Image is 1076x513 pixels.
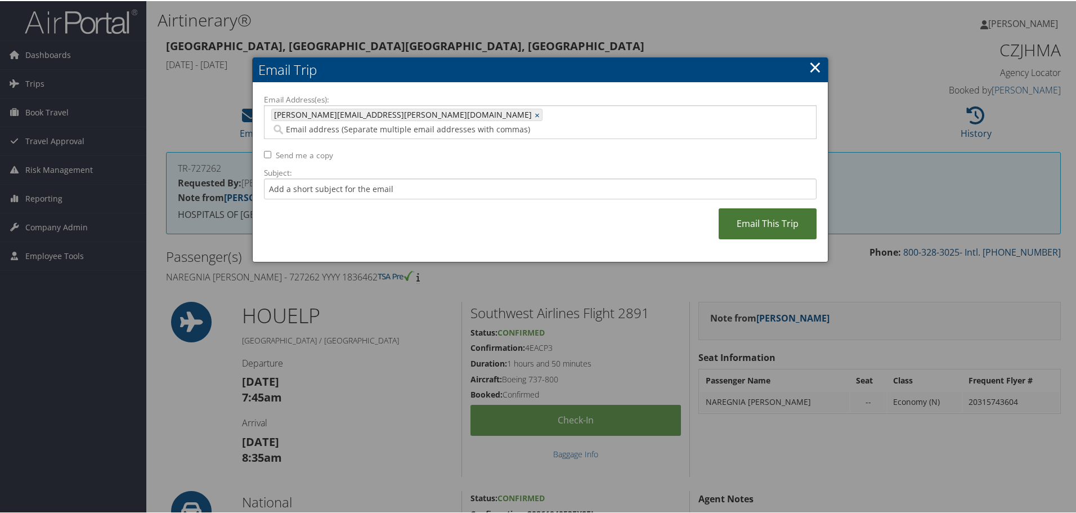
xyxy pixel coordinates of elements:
a: × [809,55,822,77]
a: × [535,108,542,119]
label: Subject: [264,166,817,177]
label: Send me a copy [276,149,333,160]
span: [PERSON_NAME][EMAIL_ADDRESS][PERSON_NAME][DOMAIN_NAME] [272,108,532,119]
input: Email address (Separate multiple email addresses with commas) [271,123,659,134]
a: Email This Trip [719,207,817,238]
label: Email Address(es): [264,93,817,104]
input: Add a short subject for the email [264,177,817,198]
h2: Email Trip [253,56,828,81]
